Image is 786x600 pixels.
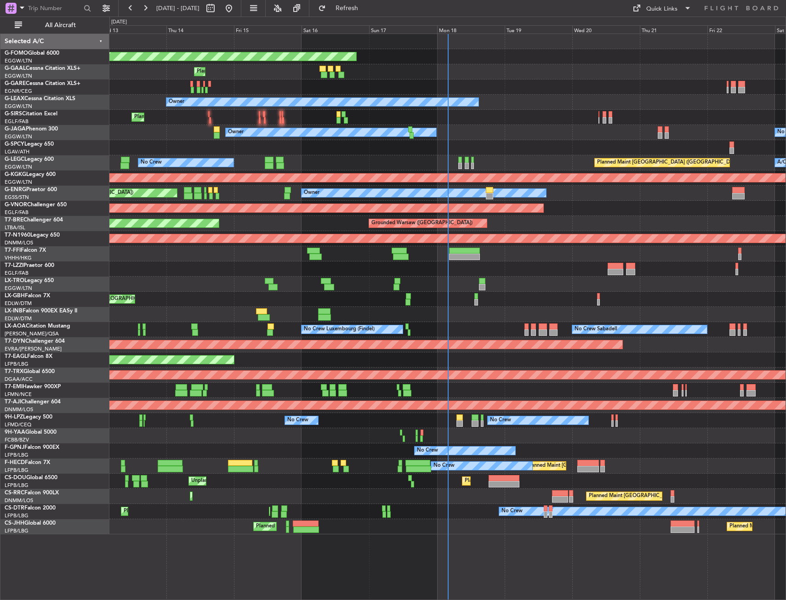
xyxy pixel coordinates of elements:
span: G-ENRG [5,187,26,192]
div: [DATE] [111,18,127,26]
div: Fri 22 [707,25,775,34]
a: LFPB/LBG [5,361,28,368]
div: Unplanned Maint [GEOGRAPHIC_DATA] ([GEOGRAPHIC_DATA]) [191,474,342,488]
span: CS-JHH [5,521,24,526]
div: Planned Maint [GEOGRAPHIC_DATA] ([GEOGRAPHIC_DATA]) [465,474,609,488]
span: G-GAAL [5,66,26,71]
span: T7-EMI [5,384,23,390]
div: No Crew Sabadell [575,323,617,336]
span: G-SPCY [5,142,24,147]
div: Planned Maint [GEOGRAPHIC_DATA] ([GEOGRAPHIC_DATA]) [589,489,734,503]
a: EGLF/FAB [5,209,28,216]
span: CS-RRC [5,490,24,496]
a: 9H-YAAGlobal 5000 [5,430,57,435]
a: EVRA/[PERSON_NAME] [5,345,62,352]
span: G-JAGA [5,126,26,132]
div: Owner [304,186,319,200]
a: DNMM/LOS [5,497,33,504]
a: EGLF/FAB [5,118,28,125]
span: G-SIRS [5,111,22,117]
a: CS-RRCFalcon 900LX [5,490,59,496]
span: LX-TRO [5,278,24,283]
a: G-JAGAPhenom 300 [5,126,58,132]
a: EDLW/DTM [5,300,32,307]
a: G-GAALCessna Citation XLS+ [5,66,80,71]
span: G-LEAX [5,96,24,102]
a: G-GARECessna Citation XLS+ [5,81,80,86]
a: T7-LZZIPraetor 600 [5,263,54,268]
span: Refresh [328,5,366,11]
span: CS-DOU [5,475,26,481]
a: T7-FFIFalcon 7X [5,248,46,253]
div: No Crew [490,413,511,427]
div: Tue 19 [505,25,572,34]
span: CS-DTR [5,505,24,511]
div: No Crew [141,156,162,170]
a: F-GPNJFalcon 900EX [5,445,59,450]
a: CS-DOUGlobal 6500 [5,475,57,481]
span: T7-FFI [5,248,21,253]
button: Refresh [314,1,369,16]
a: LGAV/ATH [5,148,29,155]
a: EGGW/LTN [5,164,32,170]
button: All Aircraft [10,18,100,33]
div: No Crew [417,444,438,458]
span: T7-BRE [5,217,23,223]
a: VHHH/HKG [5,255,32,261]
a: EGGW/LTN [5,285,32,292]
a: EGGW/LTN [5,103,32,110]
span: LX-GBH [5,293,25,299]
span: T7-DYN [5,339,25,344]
a: G-LEAXCessna Citation XLS [5,96,75,102]
a: LFPB/LBG [5,467,28,474]
span: T7-TRX [5,369,23,374]
span: G-VNOR [5,202,27,208]
div: Quick Links [646,5,678,14]
a: LFPB/LBG [5,527,28,534]
div: Owner [228,125,244,139]
a: G-SPCYLegacy 650 [5,142,54,147]
a: LX-TROLegacy 650 [5,278,54,283]
a: EGSS/STN [5,194,29,201]
a: LFMD/CEQ [5,421,31,428]
a: DNMM/LOS [5,239,33,246]
a: F-HECDFalcon 7X [5,460,50,465]
div: Planned Maint [GEOGRAPHIC_DATA] ([GEOGRAPHIC_DATA]) [597,156,742,170]
a: LFPB/LBG [5,512,28,519]
a: LTBA/ISL [5,224,25,231]
a: EGGW/LTN [5,73,32,79]
a: EGGW/LTN [5,179,32,186]
a: 9H-LPZLegacy 500 [5,414,52,420]
a: G-ENRGPraetor 600 [5,187,57,192]
span: All Aircraft [24,22,97,28]
a: LFMN/NCE [5,391,32,398]
a: T7-AJIChallenger 604 [5,399,61,405]
span: LX-AOA [5,323,26,329]
a: DGAA/ACC [5,376,33,383]
div: Wed 13 [99,25,166,34]
a: FCBB/BZV [5,436,29,443]
div: No Crew [433,459,455,473]
a: CS-DTRFalcon 2000 [5,505,56,511]
span: 9H-LPZ [5,414,23,420]
div: Grounded Warsaw ([GEOGRAPHIC_DATA]) [371,216,473,230]
div: Sat 16 [302,25,369,34]
a: EGGW/LTN [5,57,32,64]
span: LX-INB [5,308,23,314]
span: G-FOMO [5,51,28,56]
span: T7-LZZI [5,263,23,268]
div: No Crew Luxembourg (Findel) [304,323,375,336]
span: 9H-YAA [5,430,25,435]
a: LX-INBFalcon 900EX EASy II [5,308,77,314]
a: CS-JHHGlobal 6000 [5,521,56,526]
div: Planned Maint [GEOGRAPHIC_DATA] ([GEOGRAPHIC_DATA]) [256,520,401,533]
div: Planned Maint [197,65,230,79]
a: EGNR/CEG [5,88,32,95]
span: F-GPNJ [5,445,24,450]
a: G-SIRSCitation Excel [5,111,57,117]
div: Thu 21 [640,25,707,34]
a: G-FOMOGlobal 6000 [5,51,59,56]
div: Planned Maint Sofia [124,504,171,518]
a: EGLF/FAB [5,270,28,277]
span: G-KGKG [5,172,26,177]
